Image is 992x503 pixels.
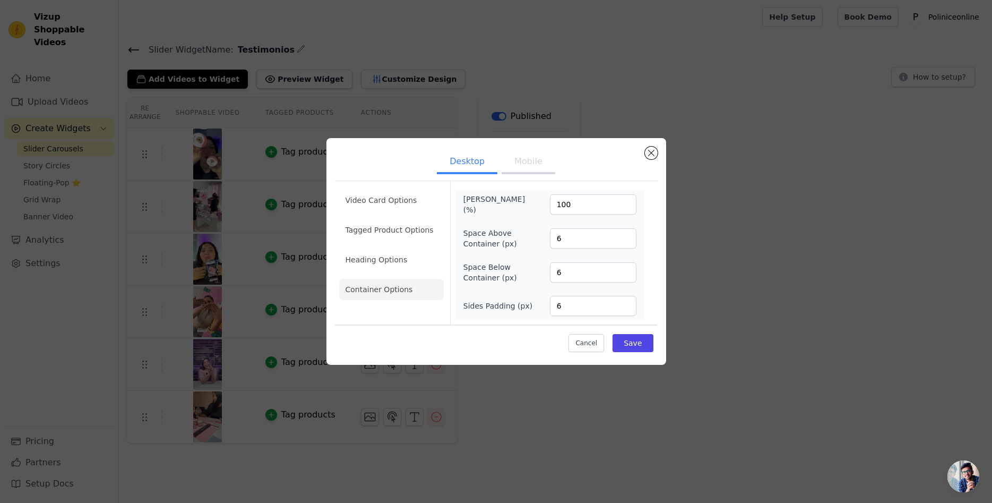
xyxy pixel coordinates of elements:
li: Container Options [339,279,444,300]
button: Cancel [568,334,604,352]
li: Tagged Product Options [339,219,444,241]
button: Close modal [645,147,658,159]
label: Space Below Container (px) [463,262,521,283]
label: Sides Padding (px) [463,301,532,311]
li: Heading Options [339,249,444,270]
button: Mobile [502,151,555,174]
button: Desktop [437,151,497,174]
a: Chat abierto [947,461,979,492]
li: Video Card Options [339,190,444,211]
label: [PERSON_NAME] (%) [463,194,521,215]
button: Save [613,334,653,352]
label: Space Above Container (px) [463,228,521,249]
